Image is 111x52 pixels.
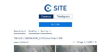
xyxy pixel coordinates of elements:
a: C-SITE Logo [14,4,97,13]
div: Timelapses [54,14,72,19]
input: Search by date 󰅀 [14,30,25,33]
img: C-SITE Logo [44,4,67,12]
a: My C-Site [39,22,72,27]
div: TGE GAS / [GEOGRAPHIC_DATA] Ineos Project ONE [14,37,62,39]
div: Cameras [39,14,53,19]
span: Page 1 / 6481 [78,41,92,44]
div: Camera 2 [14,41,29,44]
